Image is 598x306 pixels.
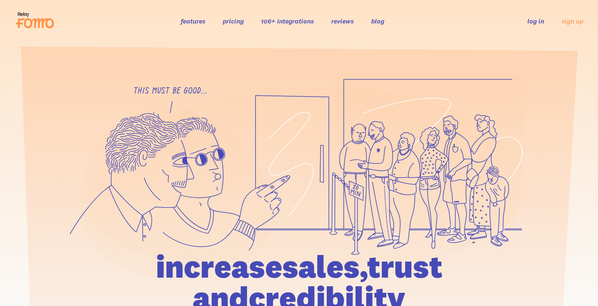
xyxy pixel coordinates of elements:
a: blog [371,17,384,25]
a: log in [527,17,544,25]
a: 106+ integrations [261,17,314,25]
a: features [181,17,205,25]
a: pricing [223,17,244,25]
a: reviews [331,17,354,25]
a: sign up [561,17,583,25]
